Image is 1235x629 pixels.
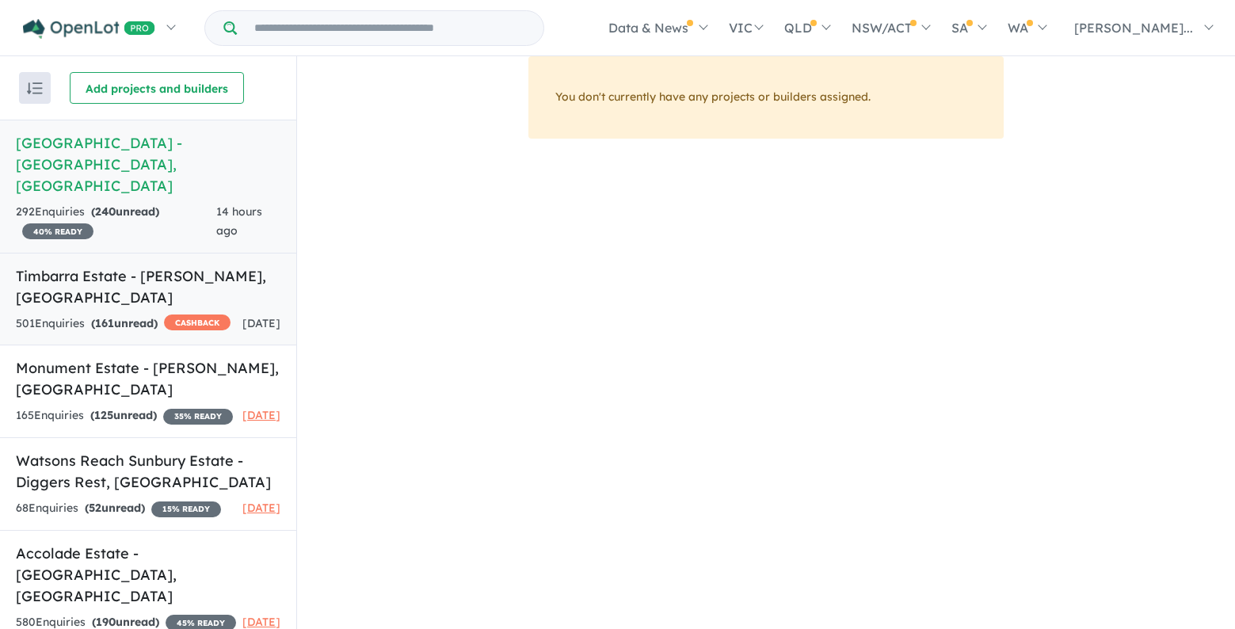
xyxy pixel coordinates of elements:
span: 161 [95,316,114,330]
span: 14 hours ago [216,204,262,238]
span: [PERSON_NAME]... [1074,20,1193,36]
span: [DATE] [242,408,280,422]
div: 165 Enquir ies [16,406,233,425]
div: You don't currently have any projects or builders assigned. [528,56,1004,139]
span: 52 [89,501,101,515]
strong: ( unread) [90,408,157,422]
span: 40 % READY [22,223,93,239]
strong: ( unread) [91,204,159,219]
span: CASHBACK [164,314,231,330]
strong: ( unread) [85,501,145,515]
h5: [GEOGRAPHIC_DATA] - [GEOGRAPHIC_DATA] , [GEOGRAPHIC_DATA] [16,132,280,196]
input: Try estate name, suburb, builder or developer [240,11,540,45]
h5: Monument Estate - [PERSON_NAME] , [GEOGRAPHIC_DATA] [16,357,280,400]
span: 125 [94,408,113,422]
div: 292 Enquir ies [16,203,216,241]
span: 240 [95,204,116,219]
strong: ( unread) [92,615,159,629]
img: Openlot PRO Logo White [23,19,155,39]
h5: Timbarra Estate - [PERSON_NAME] , [GEOGRAPHIC_DATA] [16,265,280,308]
span: [DATE] [242,615,280,629]
div: 68 Enquir ies [16,499,221,518]
span: 15 % READY [151,501,221,517]
span: [DATE] [242,316,280,330]
img: sort.svg [27,82,43,94]
span: 190 [96,615,116,629]
h5: Accolade Estate - [GEOGRAPHIC_DATA] , [GEOGRAPHIC_DATA] [16,543,280,607]
span: 35 % READY [163,409,233,425]
span: [DATE] [242,501,280,515]
button: Add projects and builders [70,72,244,104]
strong: ( unread) [91,316,158,330]
h5: Watsons Reach Sunbury Estate - Diggers Rest , [GEOGRAPHIC_DATA] [16,450,280,493]
div: 501 Enquir ies [16,314,231,334]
